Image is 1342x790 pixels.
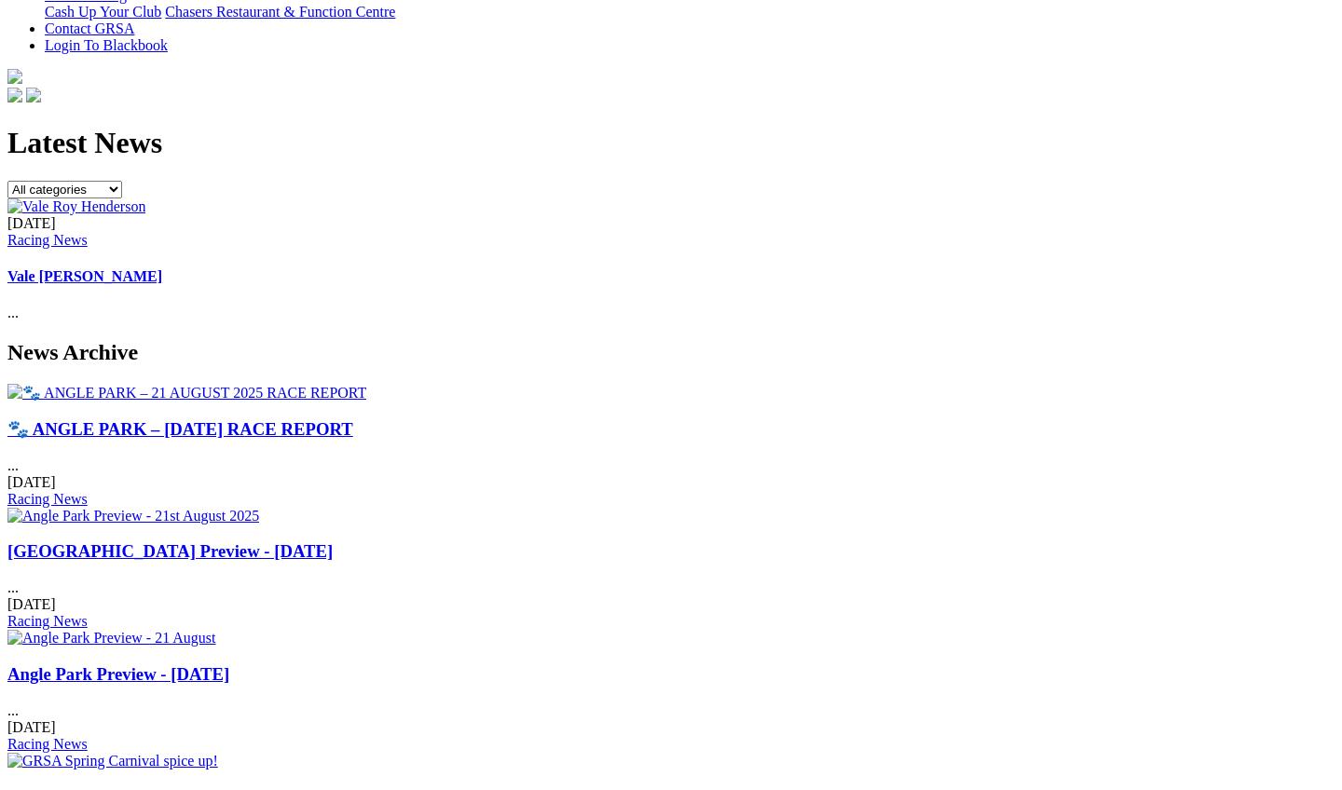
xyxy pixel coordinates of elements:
[7,88,22,102] img: facebook.svg
[7,215,1335,322] div: ...
[7,232,88,248] a: Racing News
[7,198,145,215] img: Vale Roy Henderson
[7,126,1335,160] h1: Latest News
[7,508,259,524] img: Angle Park Preview - 21st August 2025
[165,4,395,20] a: Chasers Restaurant & Function Centre
[7,474,56,490] span: [DATE]
[7,753,218,770] img: GRSA Spring Carnival spice up!
[7,596,56,612] span: [DATE]
[7,541,1335,630] div: ...
[45,37,168,53] a: Login To Blackbook
[7,736,88,752] a: Racing News
[7,419,1335,508] div: ...
[7,69,22,84] img: logo-grsa-white.png
[7,630,216,647] img: Angle Park Preview - 21 August
[7,384,366,402] img: 🐾 ANGLE PARK – 21 AUGUST 2025 RACE REPORT
[26,88,41,102] img: twitter.svg
[7,664,1335,753] div: ...
[7,268,162,284] a: Vale [PERSON_NAME]
[45,4,161,20] a: Cash Up Your Club
[45,4,1335,20] div: Bar & Dining
[7,613,88,629] a: Racing News
[7,491,88,507] a: Racing News
[7,664,229,684] a: Angle Park Preview - [DATE]
[7,419,353,439] a: 🐾 ANGLE PARK – [DATE] RACE REPORT
[7,215,56,231] span: [DATE]
[7,719,56,735] span: [DATE]
[45,20,134,36] a: Contact GRSA
[7,340,1335,365] h2: News Archive
[7,541,333,561] a: [GEOGRAPHIC_DATA] Preview - [DATE]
